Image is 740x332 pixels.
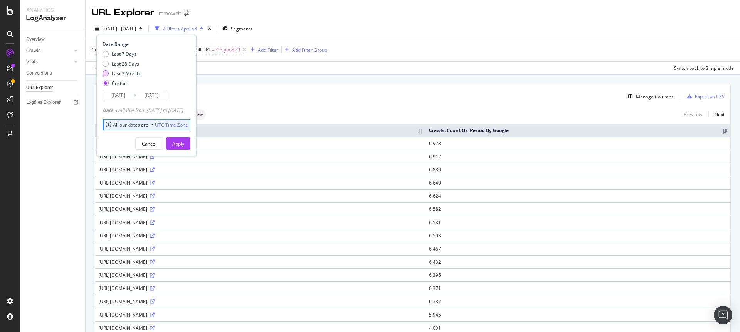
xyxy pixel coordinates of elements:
[166,137,190,150] button: Apply
[98,259,423,265] div: [URL][DOMAIN_NAME]
[426,255,730,268] td: 6,432
[26,47,72,55] a: Crawls
[98,298,423,305] div: [URL][DOMAIN_NAME]
[142,141,156,147] div: Cancel
[112,51,136,57] div: Last 7 Days
[98,193,423,199] div: [URL][DOMAIN_NAME]
[231,25,252,32] span: Segments
[26,69,52,77] div: Conversions
[426,202,730,215] td: 6,582
[426,281,730,295] td: 6,371
[426,242,730,255] td: 6,467
[258,47,278,53] div: Add Filter
[625,92,674,101] button: Manage Columns
[26,36,45,44] div: Overview
[98,153,423,160] div: [URL][DOMAIN_NAME]
[26,47,40,55] div: Crawls
[98,219,423,226] div: [URL][DOMAIN_NAME]
[103,80,142,86] div: Custom
[26,98,80,107] a: Logfiles Explorer
[426,308,730,321] td: 5,945
[157,10,181,17] div: Immowelt
[103,90,134,101] input: Start Date
[92,46,167,53] span: Crawls: Count On Period By Google
[426,176,730,189] td: 6,640
[426,163,730,176] td: 6,880
[163,25,197,32] div: 2 Filters Applied
[92,22,145,35] button: [DATE] - [DATE]
[112,61,139,67] div: Last 28 Days
[26,36,80,44] a: Overview
[206,25,213,32] div: times
[112,80,128,86] div: Custom
[98,166,423,173] div: [URL][DOMAIN_NAME]
[212,46,215,53] span: =
[714,306,732,324] div: Open Intercom Messenger
[684,90,725,103] button: Export as CSV
[98,272,423,278] div: [URL][DOMAIN_NAME]
[98,140,423,147] div: [URL][DOMAIN_NAME]
[426,268,730,281] td: 6,395
[95,124,426,137] th: Full URL: activate to sort column ascending
[92,62,114,74] button: Apply
[426,229,730,242] td: 6,503
[26,84,80,92] a: URL Explorer
[216,44,241,55] span: ^.*typo3.*$
[106,122,188,128] div: All our dates are in
[708,109,725,120] a: Next
[695,93,725,100] div: Export as CSV
[292,47,327,53] div: Add Filter Group
[26,6,79,14] div: Analytics
[98,285,423,291] div: [URL][DOMAIN_NAME]
[98,246,423,252] div: [URL][DOMAIN_NAME]
[671,62,734,74] button: Switch back to Simple mode
[26,14,79,23] div: LogAnalyzer
[98,180,423,186] div: [URL][DOMAIN_NAME]
[194,46,211,53] span: Full URL
[135,137,163,150] button: Cancel
[103,61,142,67] div: Last 28 Days
[26,69,80,77] a: Conversions
[92,6,154,19] div: URL Explorer
[98,232,423,239] div: [URL][DOMAIN_NAME]
[26,98,61,107] div: Logfiles Explorer
[98,312,423,318] div: [URL][DOMAIN_NAME]
[98,206,423,212] div: [URL][DOMAIN_NAME]
[426,295,730,308] td: 6,337
[103,107,183,113] div: available from [DATE] to [DATE]
[103,51,142,57] div: Last 7 Days
[103,41,188,47] div: Date Range
[103,70,142,77] div: Last 3 Months
[98,325,423,331] div: [URL][DOMAIN_NAME]
[136,90,167,101] input: End Date
[426,150,730,163] td: 6,912
[426,137,730,150] td: 6,928
[26,58,38,66] div: Visits
[426,124,730,137] th: Crawls: Count On Period By Google: activate to sort column ascending
[26,84,53,92] div: URL Explorer
[184,11,189,16] div: arrow-right-arrow-left
[247,45,278,54] button: Add Filter
[102,25,136,32] span: [DATE] - [DATE]
[103,107,114,113] span: Data
[219,22,256,35] button: Segments
[152,22,206,35] button: 2 Filters Applied
[426,216,730,229] td: 6,531
[155,122,188,128] a: UTC Time Zone
[636,93,674,100] div: Manage Columns
[282,45,327,54] button: Add Filter Group
[426,189,730,202] td: 6,624
[112,70,142,77] div: Last 3 Months
[674,65,734,71] div: Switch back to Simple mode
[172,141,184,147] div: Apply
[26,58,72,66] a: Visits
